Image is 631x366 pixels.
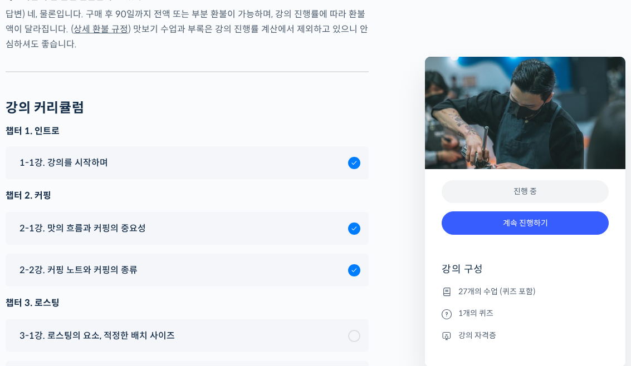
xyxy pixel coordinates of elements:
[442,307,609,320] li: 1개의 퀴즈
[442,285,609,298] li: 27개의 수업 (퀴즈 포함)
[442,211,609,235] a: 계속 진행하기
[3,274,74,301] a: 홈
[6,295,369,310] div: 챕터 3. 로스팅
[6,125,369,137] h3: 챕터 1. 인트로
[19,155,108,170] span: 1-1강. 강의를 시작하며
[74,23,128,35] a: 상세 환불 규정
[102,291,115,300] span: 대화
[35,290,42,299] span: 홈
[19,221,146,236] span: 2-1강. 맛의 흐름과 커핑의 중요성
[6,100,84,116] h2: 강의 커리큘럼
[19,263,138,278] span: 2-2강. 커핑 노트와 커핑의 종류
[6,7,369,52] p: 답변) 네, 물론입니다. 구매 후 90일까지 전액 또는 부분 환불이 가능하며, 강의 진행률에 따라 환불액이 달라집니다. ( ) 맛보기 수업과 부록은 강의 진행률 계산에서 제외...
[144,274,214,301] a: 설정
[172,290,185,299] span: 설정
[442,329,609,342] li: 강의 자격증
[14,221,360,236] a: 2-1강. 맛의 흐름과 커핑의 중요성
[442,180,609,203] div: 진행 중
[19,328,175,343] span: 3-1강. 로스팅의 요소, 적정한 배치 사이즈
[6,188,369,203] div: 챕터 2. 커핑
[442,263,609,285] h4: 강의 구성
[14,263,360,278] a: 2-2강. 커핑 노트와 커핑의 종류
[14,155,360,170] a: 1-1강. 강의를 시작하며
[14,328,360,343] a: 3-1강. 로스팅의 요소, 적정한 배치 사이즈
[74,274,144,301] a: 대화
